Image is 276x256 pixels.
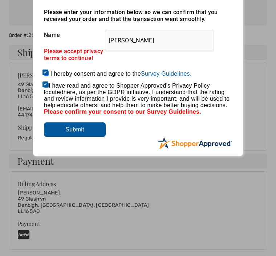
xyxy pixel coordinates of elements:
[64,89,76,95] a: here
[44,26,232,44] div: Name
[50,71,192,77] label: I hereby consent and agree to the
[141,71,192,77] a: Survey Guidelines.
[44,122,106,137] input: Submit
[44,109,232,115] div: Please confirm your consent to our Survey Guidelines.
[44,48,232,62] div: Please accept privacy terms to continue!
[44,83,230,108] span: I have read and agree to Shopper Approved's Privacy Policy located , as per the GDPR initiative. ...
[44,9,232,22] div: Please enter your information below so we can confirm that you received your order and that the t...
